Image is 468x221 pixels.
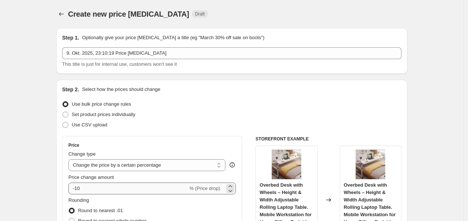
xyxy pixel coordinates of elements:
h3: Price [68,142,79,148]
span: % (Price drop) [189,186,220,191]
span: This title is just for internal use, customers won't see it [62,61,177,67]
input: -15 [68,183,188,194]
span: Rounding [68,197,89,203]
span: Change type [68,151,96,157]
h2: Step 1. [62,34,79,41]
h2: Step 2. [62,86,79,93]
p: Optionally give your price [MEDICAL_DATA] a title (eg "March 30% off sale on boots") [82,34,264,41]
h6: STOREFRONT EXAMPLE [255,136,401,142]
button: Price change jobs [56,9,67,19]
p: Select how the prices should change [82,86,160,93]
img: 41HcX9sCWwL_80x.jpg [272,150,301,179]
span: Price change amount [68,174,114,180]
img: 41HcX9sCWwL_80x.jpg [356,150,385,179]
input: 30% off holiday sale [62,47,401,59]
span: Use bulk price change rules [72,101,131,107]
span: Set product prices individually [72,112,135,117]
span: Draft [195,11,205,17]
span: Create new price [MEDICAL_DATA] [68,10,189,18]
span: Round to nearest .01 [78,208,123,213]
span: Use CSV upload [72,122,107,127]
div: help [228,161,236,169]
